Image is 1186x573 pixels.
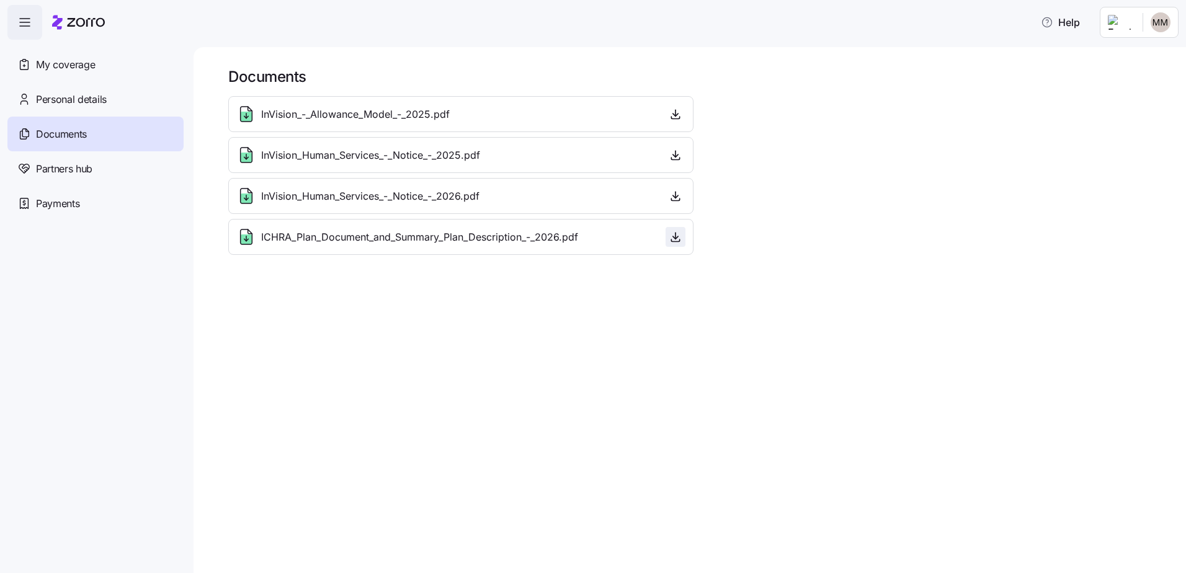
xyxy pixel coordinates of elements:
[36,92,107,107] span: Personal details
[7,151,184,186] a: Partners hub
[261,229,578,245] span: ICHRA_Plan_Document_and_Summary_Plan_Description_-_2026.pdf
[7,117,184,151] a: Documents
[228,67,1169,86] h1: Documents
[1031,10,1090,35] button: Help
[261,148,480,163] span: InVision_Human_Services_-_Notice_-_2025.pdf
[1151,12,1170,32] img: 50dd7f3008828998aba6b0fd0a9ac0ea
[7,186,184,221] a: Payments
[7,47,184,82] a: My coverage
[1108,15,1133,30] img: Employer logo
[261,107,450,122] span: InVision_-_Allowance_Model_-_2025.pdf
[7,82,184,117] a: Personal details
[36,161,92,177] span: Partners hub
[36,57,95,73] span: My coverage
[1041,15,1080,30] span: Help
[36,196,79,211] span: Payments
[36,127,87,142] span: Documents
[261,189,479,204] span: InVision_Human_Services_-_Notice_-_2026.pdf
